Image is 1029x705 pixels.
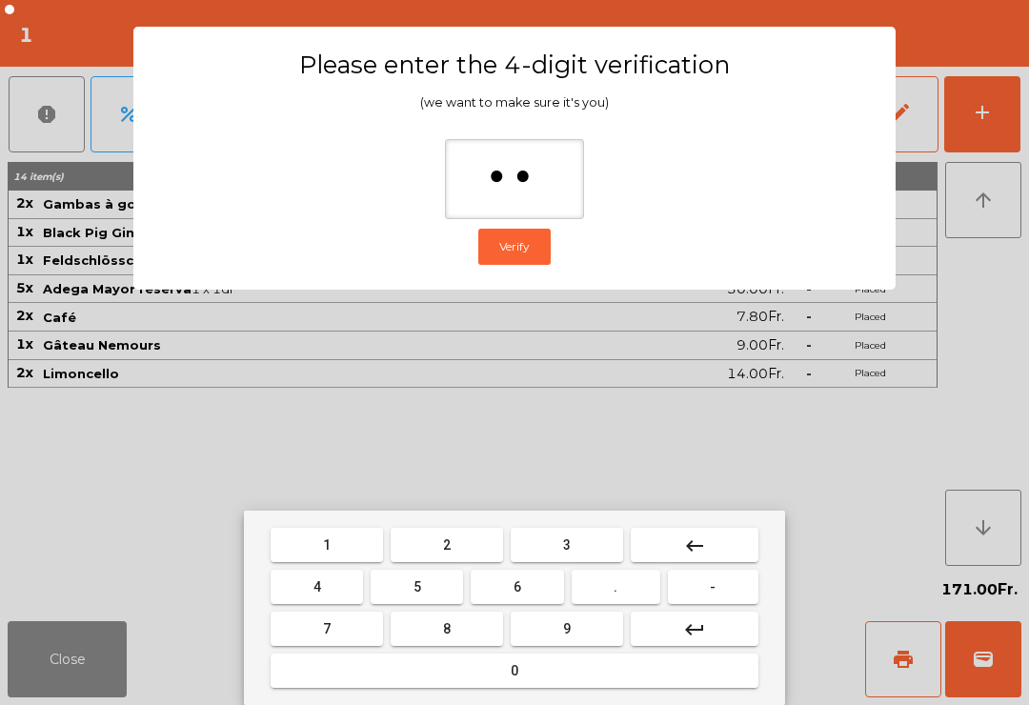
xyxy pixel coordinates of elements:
h3: Please enter the 4-digit verification [171,50,858,80]
mat-icon: keyboard_return [683,618,706,641]
mat-icon: keyboard_backspace [683,534,706,557]
span: 8 [443,621,451,636]
button: 9 [511,612,623,646]
span: 6 [514,579,521,594]
button: 1 [271,528,383,562]
span: 3 [563,537,571,553]
button: 0 [271,654,758,688]
button: 8 [391,612,503,646]
span: 1 [323,537,331,553]
button: 7 [271,612,383,646]
span: - [710,579,716,594]
button: 2 [391,528,503,562]
span: 4 [313,579,321,594]
button: 4 [271,570,363,604]
span: 9 [563,621,571,636]
button: - [668,570,758,604]
span: 0 [511,663,518,678]
span: 2 [443,537,451,553]
button: Verify [478,229,551,265]
button: . [572,570,660,604]
span: . [614,579,617,594]
button: 3 [511,528,623,562]
button: 6 [471,570,563,604]
span: 7 [323,621,331,636]
span: 5 [414,579,421,594]
button: 5 [371,570,463,604]
span: (we want to make sure it's you) [420,95,609,110]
